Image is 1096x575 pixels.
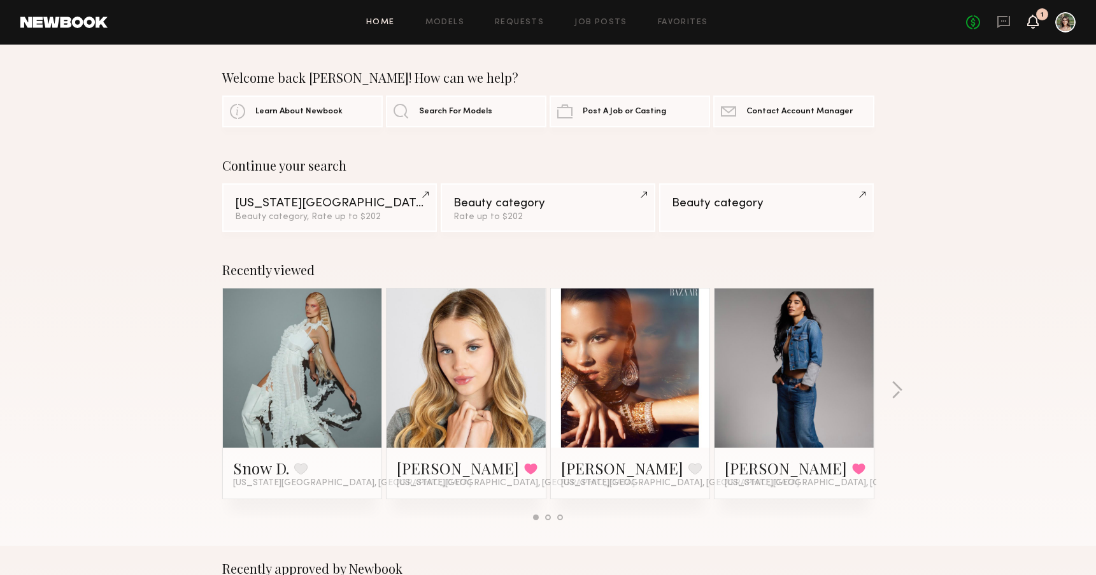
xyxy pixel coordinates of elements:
[1041,11,1044,18] div: 1
[713,96,874,127] a: Contact Account Manager
[235,197,424,209] div: [US_STATE][GEOGRAPHIC_DATA]
[574,18,627,27] a: Job Posts
[235,213,424,222] div: Beauty category, Rate up to $202
[425,18,464,27] a: Models
[725,478,963,488] span: [US_STATE][GEOGRAPHIC_DATA], [GEOGRAPHIC_DATA]
[255,108,343,116] span: Learn About Newbook
[397,458,519,478] a: [PERSON_NAME]
[725,458,847,478] a: [PERSON_NAME]
[233,458,289,478] a: Snow D.
[453,213,643,222] div: Rate up to $202
[453,197,643,209] div: Beauty category
[419,108,492,116] span: Search For Models
[222,183,437,232] a: [US_STATE][GEOGRAPHIC_DATA]Beauty category, Rate up to $202
[397,478,635,488] span: [US_STATE][GEOGRAPHIC_DATA], [GEOGRAPHIC_DATA]
[233,478,471,488] span: [US_STATE][GEOGRAPHIC_DATA], [GEOGRAPHIC_DATA]
[222,262,874,278] div: Recently viewed
[658,18,708,27] a: Favorites
[672,197,861,209] div: Beauty category
[561,478,799,488] span: [US_STATE][GEOGRAPHIC_DATA], [GEOGRAPHIC_DATA]
[366,18,395,27] a: Home
[386,96,546,127] a: Search For Models
[659,183,874,232] a: Beauty category
[441,183,655,232] a: Beauty categoryRate up to $202
[746,108,853,116] span: Contact Account Manager
[222,158,874,173] div: Continue your search
[561,458,683,478] a: [PERSON_NAME]
[583,108,666,116] span: Post A Job or Casting
[495,18,544,27] a: Requests
[222,96,383,127] a: Learn About Newbook
[222,70,874,85] div: Welcome back [PERSON_NAME]! How can we help?
[550,96,710,127] a: Post A Job or Casting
